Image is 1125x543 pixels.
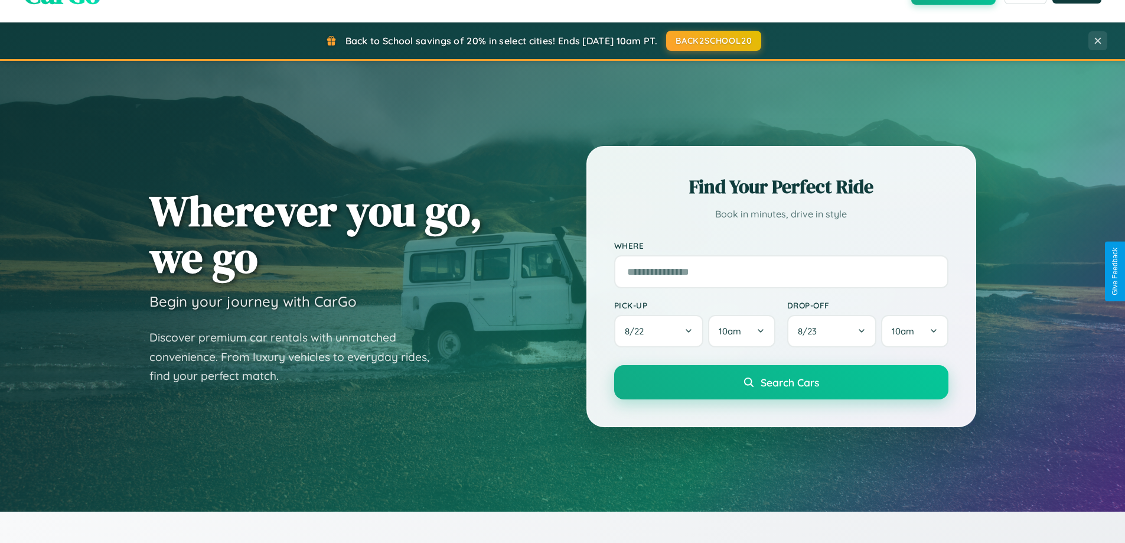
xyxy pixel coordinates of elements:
button: Search Cars [614,365,948,399]
span: 8 / 22 [625,326,650,337]
div: Give Feedback [1111,248,1119,295]
button: 8/22 [614,315,704,347]
label: Where [614,240,948,251]
p: Discover premium car rentals with unmatched convenience. From luxury vehicles to everyday rides, ... [149,328,445,386]
span: 10am [719,326,741,337]
span: Back to School savings of 20% in select cities! Ends [DATE] 10am PT. [345,35,657,47]
h1: Wherever you go, we go [149,187,482,281]
h3: Begin your journey with CarGo [149,292,357,310]
button: 10am [708,315,775,347]
p: Book in minutes, drive in style [614,206,948,223]
span: 10am [892,326,914,337]
label: Pick-up [614,300,775,310]
button: 8/23 [787,315,877,347]
span: 8 / 23 [798,326,823,337]
button: 10am [881,315,948,347]
button: BACK2SCHOOL20 [666,31,761,51]
h2: Find Your Perfect Ride [614,174,948,200]
label: Drop-off [787,300,948,310]
span: Search Cars [761,376,819,389]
